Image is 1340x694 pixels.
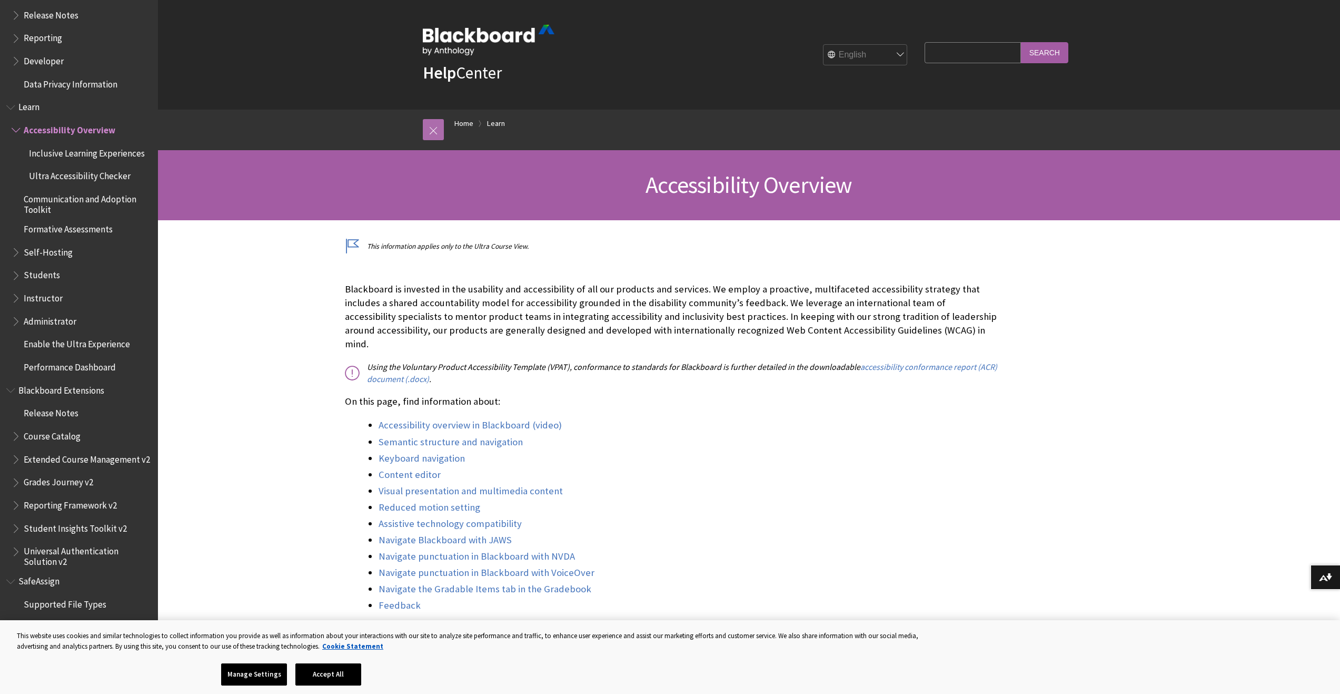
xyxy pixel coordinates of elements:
[646,170,852,199] span: Accessibility Overview
[24,312,76,327] span: Administrator
[24,52,64,66] span: Developer
[345,361,998,385] p: Using the Voluntary Product Accessibility Template (VPAT), conformance to standards for Blackboar...
[24,405,78,419] span: Release Notes
[345,241,998,251] p: This information applies only to the Ultra Course View.
[24,336,130,350] span: Enable the Ultra Experience
[24,121,115,135] span: Accessibility Overview
[17,631,938,651] div: This website uses cookies and similar technologies to collect information you provide as well as ...
[345,282,998,351] p: Blackboard is invested in the usability and accessibility of all our products and services. We em...
[379,501,480,514] a: Reduced motion setting
[6,382,152,568] nav: Book outline for Blackboard Extensions
[24,496,117,511] span: Reporting Framework v2
[24,267,60,281] span: Students
[379,468,441,481] a: Content editor
[487,117,505,130] a: Learn
[18,573,59,587] span: SafeAssign
[18,99,39,113] span: Learn
[367,361,997,384] a: accessibility conformance report (ACR) document (.docx)
[423,25,554,55] img: Blackboard by Anthology
[24,451,150,465] span: Extended Course Management v2
[6,99,152,376] nav: Book outline for Blackboard Learn Help
[221,663,287,686] button: Manage Settings
[823,45,908,66] select: Site Language Selector
[24,190,151,215] span: Communication and Adoption Toolkit
[24,243,73,258] span: Self-Hosting
[454,117,473,130] a: Home
[423,62,456,83] strong: Help
[379,599,421,612] a: Feedback
[24,289,63,304] span: Instructor
[24,543,151,568] span: Universal Authentication Solution v2
[1021,42,1068,63] input: Search
[379,534,512,546] a: Navigate Blackboard with JAWS
[24,220,113,234] span: Formative Assessments
[24,520,127,534] span: Student Insights Toolkit v2
[29,168,131,182] span: Ultra Accessibility Checker
[379,566,594,579] a: Navigate punctuation in Blackboard with VoiceOver
[379,550,575,563] a: Navigate punctuation in Blackboard with NVDA
[379,485,563,497] a: Visual presentation and multimedia content
[379,452,465,465] a: Keyboard navigation
[24,30,62,44] span: Reporting
[24,619,56,633] span: Student
[379,436,523,448] a: Semantic structure and navigation
[18,382,104,396] span: Blackboard Extensions
[24,427,81,442] span: Course Catalog
[6,573,152,682] nav: Book outline for Blackboard SafeAssign
[24,6,78,21] span: Release Notes
[24,474,93,488] span: Grades Journey v2
[322,642,383,651] a: More information about your privacy, opens in a new tab
[24,595,106,610] span: Supported File Types
[423,62,502,83] a: HelpCenter
[24,358,116,373] span: Performance Dashboard
[29,144,145,159] span: Inclusive Learning Experiences
[295,663,361,686] button: Accept All
[345,395,998,408] p: On this page, find information about:
[24,75,117,90] span: Data Privacy Information
[379,583,591,595] a: Navigate the Gradable Items tab in the Gradebook
[379,419,562,432] a: Accessibility overview in Blackboard (video)
[379,517,522,530] a: Assistive technology compatibility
